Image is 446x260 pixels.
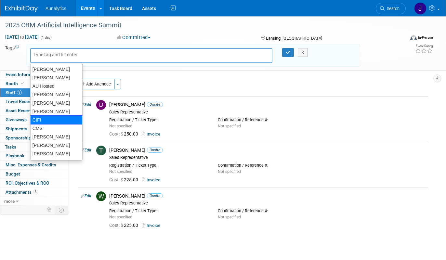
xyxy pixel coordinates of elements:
div: CIFI [30,115,83,124]
div: Confirmation / Reference #: [218,208,317,214]
img: T.jpg [96,146,106,155]
span: to [19,34,25,40]
a: ROI, Objectives & ROO [0,179,68,188]
span: Booth [6,81,25,86]
div: In-Person [418,35,433,40]
span: Onsite [147,148,163,152]
a: Invoice [142,223,163,228]
div: [PERSON_NAME] [31,99,82,107]
div: [PERSON_NAME] [31,149,82,158]
span: Cost: $ [109,131,124,136]
div: [PERSON_NAME] [31,65,82,73]
a: more [0,197,68,206]
div: AU Hosted [31,82,82,90]
span: (1 day) [40,35,52,40]
span: Not specified [218,124,241,128]
img: W.jpg [96,191,106,201]
span: Not specified [218,169,241,174]
span: Onsite [147,193,163,198]
a: Edit [81,194,91,198]
div: Registration / Ticket Type: [109,163,208,168]
button: X [298,48,308,57]
img: Julie Grisanti-Cieslak [414,2,426,15]
div: Event Rating [415,45,433,48]
img: D.jpg [96,100,106,110]
a: Shipments [0,124,68,133]
button: Committed [114,34,153,41]
span: Asset Reservations [6,108,44,113]
span: Onsite [147,102,163,107]
a: Tasks [0,143,68,151]
a: Search [376,3,406,14]
div: Sales Representative [109,155,426,160]
span: ROI, Objectives & ROO [6,180,49,186]
span: Event Information [6,72,42,77]
a: Sponsorships [0,134,68,142]
div: Registration / Ticket Type: [109,208,208,214]
span: Attachments [6,189,38,195]
a: Booth [0,79,68,88]
div: Registration / Ticket Type: [109,117,208,123]
span: more [4,199,15,204]
span: 3 [33,189,38,194]
i: Booth reservation complete [21,82,24,85]
div: 2025 CBM Artificial Intelligence Summit [3,19,397,31]
a: Asset Reservations [0,106,68,115]
td: Personalize Event Tab Strip [44,206,55,214]
span: 250.00 [109,131,141,136]
div: Sales Representative [109,201,426,206]
span: 225.00 [109,223,141,228]
span: Budget [6,171,20,176]
div: [PERSON_NAME] [109,102,426,108]
div: [PERSON_NAME] [31,73,82,82]
a: Giveaways [0,115,68,124]
a: Edit [81,102,91,107]
div: [PERSON_NAME] [31,90,82,99]
div: [PERSON_NAME] [31,141,82,149]
span: Travel Reservations [6,99,45,104]
span: Playbook [6,153,24,158]
a: Staff3 [0,88,68,97]
a: Travel Reservations [0,97,68,106]
span: Not specified [218,215,241,219]
div: [PERSON_NAME] [109,193,426,199]
div: [PERSON_NAME] [109,147,426,153]
span: 3 [17,90,22,95]
span: Search [385,6,400,11]
div: CMS [31,124,82,133]
div: Sales Representative [109,110,426,115]
span: Shipments [6,126,27,131]
span: 225.00 [109,177,141,182]
div: [PERSON_NAME] [31,107,82,116]
a: Playbook [0,151,68,160]
a: Attachments3 [0,188,68,197]
a: Edit [81,148,91,152]
span: Not specified [109,124,132,128]
span: Staff [6,90,22,95]
span: Giveaways [6,117,27,122]
a: Invoice [142,177,163,182]
div: [PERSON_NAME] [31,133,82,141]
div: [PERSON_NAME] [31,158,82,166]
input: Type tag and hit enter [33,51,85,58]
img: ExhibitDay [5,6,38,12]
a: Event Information [0,70,68,79]
span: Sponsorships [6,135,33,140]
span: [DATE] [DATE] [5,34,39,40]
span: Cost: $ [109,223,124,228]
a: Misc. Expenses & Credits [0,161,68,169]
img: Format-Inperson.png [410,35,417,40]
a: Invoice [142,132,163,136]
div: Event Format [370,34,433,44]
span: Aunalytics [46,6,66,11]
span: Tasks [5,144,16,149]
div: Confirmation / Reference #: [218,163,317,168]
span: Not specified [109,215,132,219]
span: Cost: $ [109,177,124,182]
button: Add Attendee [78,79,115,89]
span: Lansing, [GEOGRAPHIC_DATA] [266,36,322,41]
a: Budget [0,170,68,178]
span: Not specified [109,169,132,174]
div: Confirmation / Reference #: [218,117,317,123]
td: Toggle Event Tabs [55,206,68,214]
